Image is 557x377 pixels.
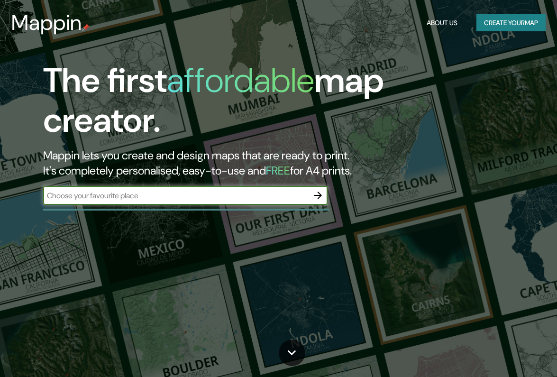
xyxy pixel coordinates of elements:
[43,148,489,178] h2: Mappin lets you create and design maps that are ready to print. It's completely personalised, eas...
[476,14,546,32] button: Create yourmap
[43,61,489,148] h1: The first map creator.
[266,163,290,178] h5: FREE
[82,24,90,31] img: mappin-pin
[167,58,314,102] h1: affordable
[423,14,461,32] button: About Us
[11,10,82,35] h3: Mappin
[43,190,309,201] input: Choose your favourite place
